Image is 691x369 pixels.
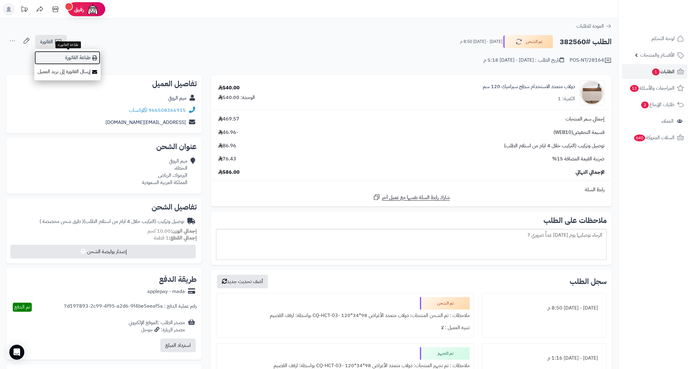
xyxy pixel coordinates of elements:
[34,65,101,79] a: إرسال الفاتورة إلى بريد العميل
[218,142,236,149] span: 86.96
[217,275,268,288] button: أضف تحديث جديد
[142,158,187,186] div: ميم الروقي الخطة، اليرموك، الرياض المملكة العربية السعودية
[652,69,660,75] span: 1
[171,227,197,235] strong: إجمالي الوزن:
[218,116,239,123] span: 469.57
[148,227,197,235] small: 10.00 كجم
[74,6,84,13] span: رفيق
[10,245,196,258] button: إصدار بوليصة الشحن
[129,326,185,334] div: مصدر الزيارة: جوجل
[420,297,470,310] div: تم الشحن
[64,303,197,312] div: رقم عملية الدفع : 7d197893-2c99-4f95-a2d6-9f4be5eeaf5a
[169,234,197,242] strong: إجمالي القطع:
[40,218,84,225] span: ( طرق شحن مخصصة )
[220,310,470,322] div: ملاحظات : تم الشحن المنتجات: دولاب متعدد الأغراض 98*34*120 -CQ-HCT-03 بواسطة: ارفف القصيم
[560,35,612,48] h2: الطلب #382560
[34,51,101,65] a: طباعة الفاتورة
[570,57,612,64] div: POS-NT/28164
[622,31,687,46] a: لوحة التحكم
[168,94,186,102] a: ميم الروقي
[483,83,575,90] a: دولاب متعدد الاستخدام سطح سيراميك 120 سم
[148,106,186,114] a: 966508366915
[580,80,604,105] img: 1752128659-1-90x90.jpg
[9,345,24,360] div: Open Intercom Messenger
[160,338,196,352] button: استرداد المبلغ
[129,319,185,334] div: مصدر الطلب :الموقع الإلكتروني
[633,133,675,142] span: السلات المتروكة
[218,169,240,176] span: 586.00
[651,34,675,43] span: لوحة التحكم
[641,102,649,108] span: 2
[460,39,502,45] small: [DATE] - [DATE] 8:50 م
[651,67,675,76] span: الطلبات
[630,85,639,92] span: 13
[218,84,240,92] div: 540.00
[622,97,687,112] a: طلبات الإرجاع2
[218,94,255,101] div: الوحدة: 540.00
[11,203,197,211] h2: تفاصيل الشحن
[622,130,687,145] a: السلات المتروكة640
[622,114,687,129] a: العملاء
[641,100,675,109] span: طلبات الإرجاع
[566,116,604,123] span: إجمالي سعر المنتجات
[216,229,607,260] div: الرجاء توصليها يوم [DATE] غداً ضروري ?
[11,143,197,150] h2: عنوان الشحن
[382,194,450,201] span: شارك رابط السلة نفسها مع عميل آخر
[147,288,185,295] div: applepay - mada
[629,84,675,92] span: المراجعات والأسئلة
[640,51,675,59] span: الأقسام والمنتجات
[634,135,645,141] span: 640
[504,142,604,149] span: توصيل وتركيب (التركيب خلال 4 ايام من استلام الطلب)
[87,3,99,16] img: ai-face.png
[576,22,604,30] span: العودة للطلبات
[649,17,685,30] img: logo-2.png
[486,352,603,364] div: [DATE] - [DATE] 1:16 م
[552,155,604,163] span: ضريبة القيمة المضافة 15%
[420,347,470,360] div: تم التجهيز
[661,117,674,125] span: العملاء
[55,41,81,48] div: طباعة الفاتورة
[553,129,604,136] span: قسيمة التخفيض(WEB10)
[16,3,32,17] a: تحديثات المنصة
[218,129,238,136] span: -46.96
[576,169,604,176] span: الإجمالي النهائي
[622,81,687,96] a: المراجعات والأسئلة13
[129,106,147,114] a: واتساب
[218,155,236,163] span: 76.43
[558,95,575,102] div: الكمية: 1
[35,35,67,49] a: الفاتورة
[11,80,197,88] h2: تفاصيل العميل
[154,234,197,242] small: 1 قطعة
[214,186,609,193] div: رابط السلة
[216,217,607,224] h2: ملاحظات على الطلب
[622,64,687,79] a: الطلبات1
[40,218,184,225] div: توصيل وتركيب (التركيب خلال 4 ايام من استلام الطلب)
[159,276,197,283] h2: طريقة الدفع
[483,57,564,64] div: تاريخ الطلب : [DATE] - [DATE] 5:18 م
[106,119,186,126] a: [EMAIL_ADDRESS][DOMAIN_NAME]
[486,302,603,314] div: [DATE] - [DATE] 8:50 م
[570,278,607,285] h3: سجل الطلب
[14,303,30,311] span: تم الدفع
[373,193,450,201] a: شارك رابط السلة نفسها مع عميل آخر
[503,35,553,48] button: تم الشحن
[576,22,612,30] a: العودة للطلبات
[220,322,470,334] div: تنبيه العميل : لا
[40,38,53,45] span: الفاتورة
